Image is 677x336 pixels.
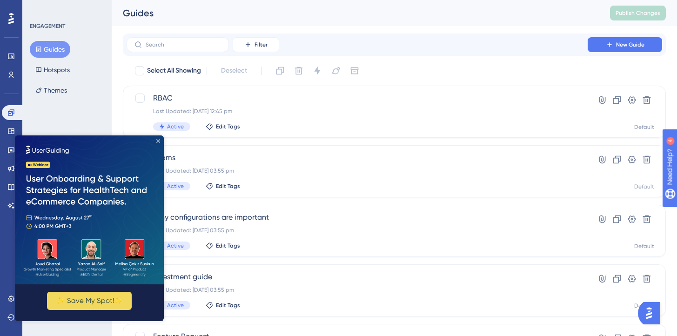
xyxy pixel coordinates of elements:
div: Last Updated: [DATE] 12:45 pm [153,108,561,115]
div: Last Updated: [DATE] 03:55 pm [153,227,561,234]
span: Active [167,182,184,190]
div: Last Updated: [DATE] 03:55 pm [153,167,561,175]
button: Hotspots [30,61,75,78]
button: ✨ Save My Spot!✨ [32,156,117,175]
span: Select All Showing [147,65,201,76]
span: Active [167,123,184,130]
div: Default [634,242,654,250]
span: Edit Tags [216,182,240,190]
span: New Guide [616,41,644,48]
button: Edit Tags [206,242,240,249]
div: Default [634,123,654,131]
div: ENGAGEMENT [30,22,65,30]
span: Edit Tags [216,123,240,130]
div: 4 [65,5,67,12]
button: Guides [30,41,70,58]
span: Deselect [221,65,247,76]
span: Active [167,242,184,249]
span: Filter [255,41,268,48]
button: Filter [233,37,279,52]
div: Guides [123,7,587,20]
div: Default [634,183,654,190]
button: Themes [30,82,73,99]
span: Why configurations are important [153,212,561,223]
button: Edit Tags [206,302,240,309]
div: Last Updated: [DATE] 03:55 pm [153,286,561,294]
button: Publish Changes [610,6,666,20]
span: Investment guide [153,271,561,282]
span: Teams [153,152,561,163]
div: Default [634,302,654,309]
span: Need Help? [22,2,58,13]
div: Close Preview [141,4,145,7]
button: New Guide [588,37,662,52]
button: Deselect [213,62,255,79]
span: RBAC [153,93,561,104]
span: Active [167,302,184,309]
span: Edit Tags [216,242,240,249]
span: Publish Changes [616,9,660,17]
iframe: UserGuiding AI Assistant Launcher [638,299,666,327]
span: Edit Tags [216,302,240,309]
button: Edit Tags [206,123,240,130]
input: Search [146,41,221,48]
button: Edit Tags [206,182,240,190]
